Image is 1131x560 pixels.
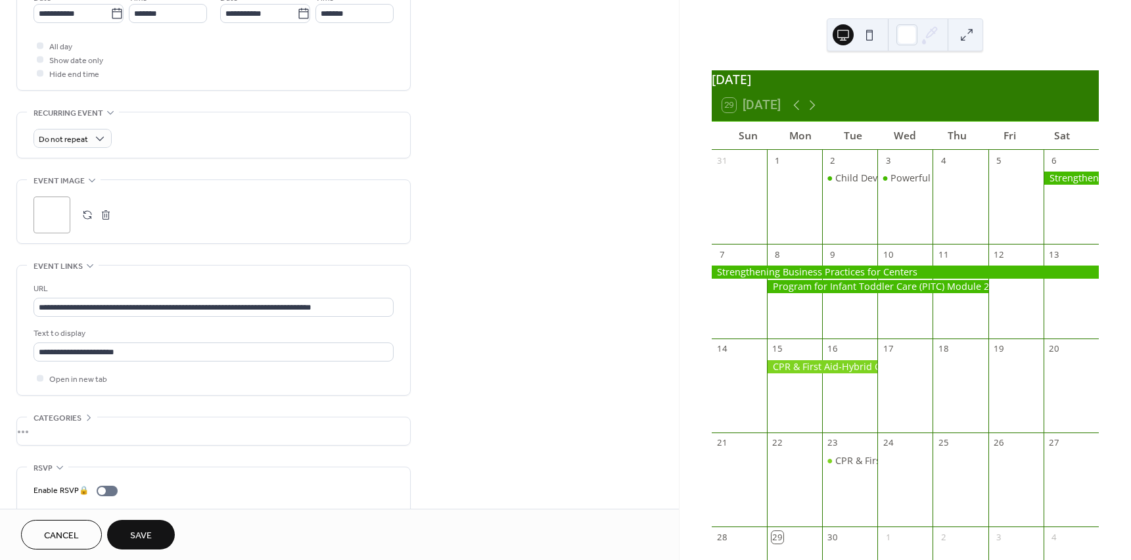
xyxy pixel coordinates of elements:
div: 20 [1048,343,1060,355]
div: Fri [984,122,1036,150]
div: 28 [716,531,728,543]
div: 12 [993,249,1005,261]
div: 13 [1048,249,1060,261]
div: 19 [993,343,1005,355]
div: Thu [931,122,984,150]
div: 31 [716,154,728,166]
div: Text to display [34,327,391,340]
span: Event image [34,174,85,188]
span: Recurring event [34,106,103,120]
div: 6 [1048,154,1060,166]
span: Open in new tab [49,373,107,386]
div: 8 [772,249,783,261]
div: 29 [772,531,783,543]
div: 4 [1048,531,1060,543]
div: 1 [882,531,894,543]
div: Mon [774,122,827,150]
div: Sun [722,122,775,150]
div: 27 [1048,437,1060,449]
div: 16 [827,343,839,355]
button: Cancel [21,520,102,549]
div: 4 [938,154,950,166]
div: 9 [827,249,839,261]
div: [DATE] [712,70,1099,89]
div: Wed [879,122,931,150]
span: Event links [34,260,83,273]
button: Save [107,520,175,549]
div: Sat [1036,122,1088,150]
div: 30 [827,531,839,543]
div: 1 [772,154,783,166]
div: 11 [938,249,950,261]
div: 14 [716,343,728,355]
div: Child Development, Health, and Safety Basics [822,172,877,185]
span: RSVP [34,461,53,475]
div: 21 [716,437,728,449]
span: All day [49,40,72,54]
span: Hide end time [49,68,99,82]
div: 5 [993,154,1005,166]
div: 3 [993,531,1005,543]
div: 2 [827,154,839,166]
div: Tue [827,122,879,150]
div: 25 [938,437,950,449]
div: 22 [772,437,783,449]
span: Categories [34,411,81,425]
div: 18 [938,343,950,355]
span: Cancel [44,529,79,543]
div: 7 [716,249,728,261]
div: URL [34,282,391,296]
div: Program for Infant Toddler Care (PITC) Module 2: Group Care [767,280,988,293]
div: 24 [882,437,894,449]
div: ••• [17,417,410,445]
div: CPR & First Aid-Hybrid Class [767,360,877,373]
div: 17 [882,343,894,355]
span: Do not repeat [39,132,88,147]
div: CPR & First Aid [835,454,901,467]
div: Powerful Interactions [890,172,986,185]
span: Show date only [49,54,103,68]
div: 26 [993,437,1005,449]
div: Strengthening Business Practices for Centers [712,266,1099,279]
div: Child Development, Health, and Safety Basics [835,172,1037,185]
div: ; [34,197,70,233]
span: Save [130,529,152,543]
div: 3 [882,154,894,166]
div: 15 [772,343,783,355]
div: 2 [938,531,950,543]
div: Strengthening Business Practices for Centers [1044,172,1099,185]
div: 10 [882,249,894,261]
div: CPR & First Aid [822,454,877,467]
div: 23 [827,437,839,449]
div: Powerful Interactions [877,172,933,185]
